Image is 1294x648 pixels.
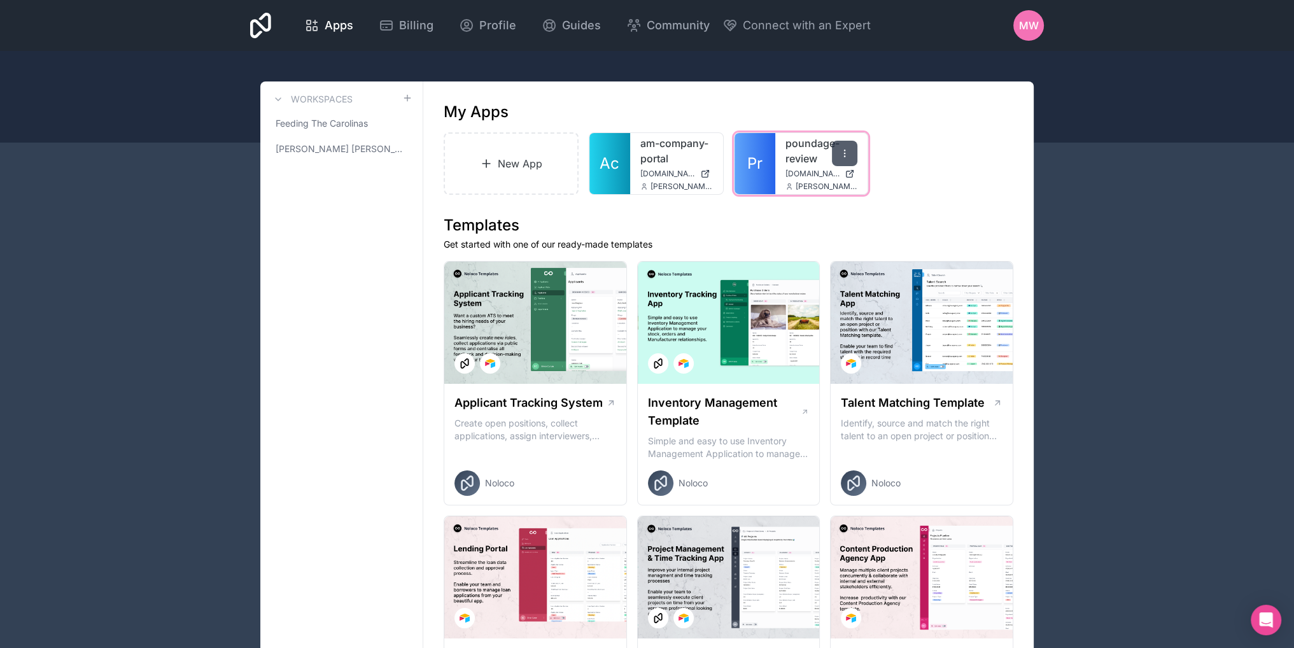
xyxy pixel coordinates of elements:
[562,17,601,34] span: Guides
[785,169,840,179] span: [DOMAIN_NAME]
[722,17,871,34] button: Connect with an Expert
[871,477,901,490] span: Noloco
[841,417,1002,442] p: Identify, source and match the right talent to an open project or position with our Talent Matchi...
[454,394,603,412] h1: Applicant Tracking System
[679,613,689,623] img: Airtable Logo
[399,17,433,34] span: Billing
[735,133,775,194] a: Pr
[1019,18,1039,33] span: MW
[600,153,619,174] span: Ac
[679,477,708,490] span: Noloco
[747,153,763,174] span: Pr
[640,136,713,166] a: am-company-portal
[271,112,412,135] a: Feeding The Carolinas
[651,181,713,192] span: [PERSON_NAME][EMAIL_ADDRESS][DOMAIN_NAME]
[589,133,630,194] a: Ac
[1251,605,1281,635] div: Open Intercom Messenger
[648,394,801,430] h1: Inventory Management Template
[616,11,720,39] a: Community
[294,11,363,39] a: Apps
[785,136,858,166] a: poundage-review
[846,613,856,623] img: Airtable Logo
[648,435,810,460] p: Simple and easy to use Inventory Management Application to manage your stock, orders and Manufact...
[485,358,495,369] img: Airtable Logo
[444,238,1013,251] p: Get started with one of our ready-made templates
[444,102,509,122] h1: My Apps
[460,613,470,623] img: Airtable Logo
[841,394,985,412] h1: Talent Matching Template
[276,143,402,155] span: [PERSON_NAME] [PERSON_NAME]
[647,17,710,34] span: Community
[369,11,444,39] a: Billing
[640,169,695,179] span: [DOMAIN_NAME]
[444,132,579,195] a: New App
[271,137,412,160] a: [PERSON_NAME] [PERSON_NAME]
[796,181,858,192] span: [PERSON_NAME][EMAIL_ADDRESS][DOMAIN_NAME]
[531,11,611,39] a: Guides
[679,358,689,369] img: Airtable Logo
[640,169,713,179] a: [DOMAIN_NAME]
[479,17,516,34] span: Profile
[449,11,526,39] a: Profile
[454,417,616,442] p: Create open positions, collect applications, assign interviewers, centralise candidate feedback a...
[485,477,514,490] span: Noloco
[271,92,353,107] a: Workspaces
[785,169,858,179] a: [DOMAIN_NAME]
[291,93,353,106] h3: Workspaces
[743,17,871,34] span: Connect with an Expert
[325,17,353,34] span: Apps
[444,215,1013,236] h1: Templates
[846,358,856,369] img: Airtable Logo
[276,117,368,130] span: Feeding The Carolinas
